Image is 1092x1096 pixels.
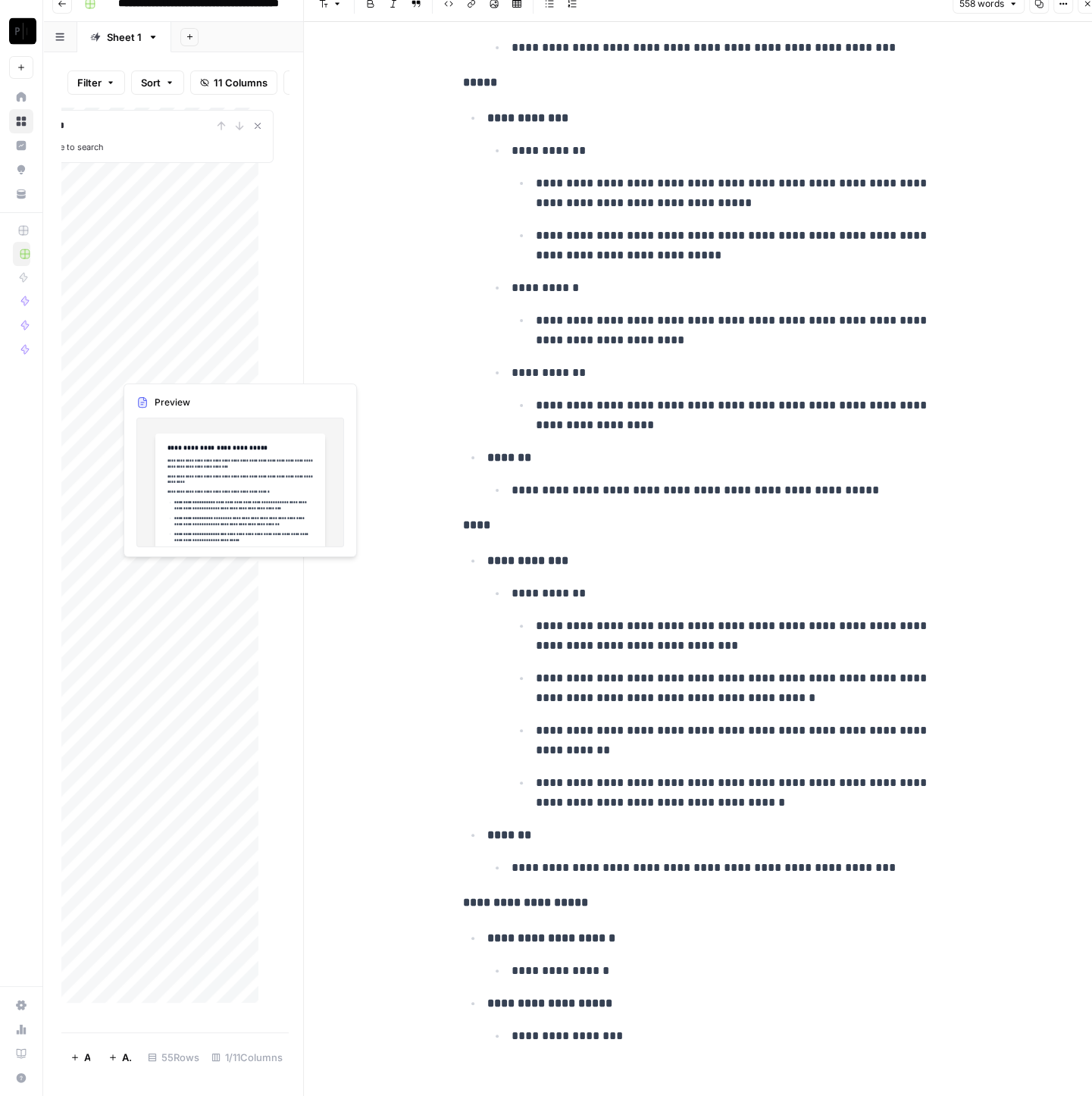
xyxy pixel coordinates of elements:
label: Type to search [45,142,104,152]
a: Browse [9,109,33,133]
button: Close Search [249,117,267,135]
div: 1/11 Columns [205,1045,289,1069]
a: Sheet 1 [77,22,171,52]
span: Add Row [84,1050,90,1065]
span: Add 10 Rows [122,1050,133,1065]
a: Opportunities [9,158,33,182]
a: Settings [9,993,33,1017]
a: Insights [9,133,33,158]
a: Home [9,85,33,109]
span: Sort [141,75,161,90]
a: Your Data [9,182,33,206]
button: Sort [131,70,184,95]
button: 11 Columns [190,70,277,95]
button: Help + Support [9,1066,33,1090]
div: Sheet 1 [107,30,142,45]
button: Add Row [61,1045,99,1069]
button: Add 10 Rows [99,1045,142,1069]
img: External Partners Logo [9,17,36,45]
span: 11 Columns [214,75,268,90]
a: Learning Hub [9,1041,33,1066]
button: Filter [67,70,125,95]
span: Filter [77,75,102,90]
div: 55 Rows [142,1045,205,1069]
a: Usage [9,1017,33,1041]
button: Workspace: External Partners [9,12,33,50]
